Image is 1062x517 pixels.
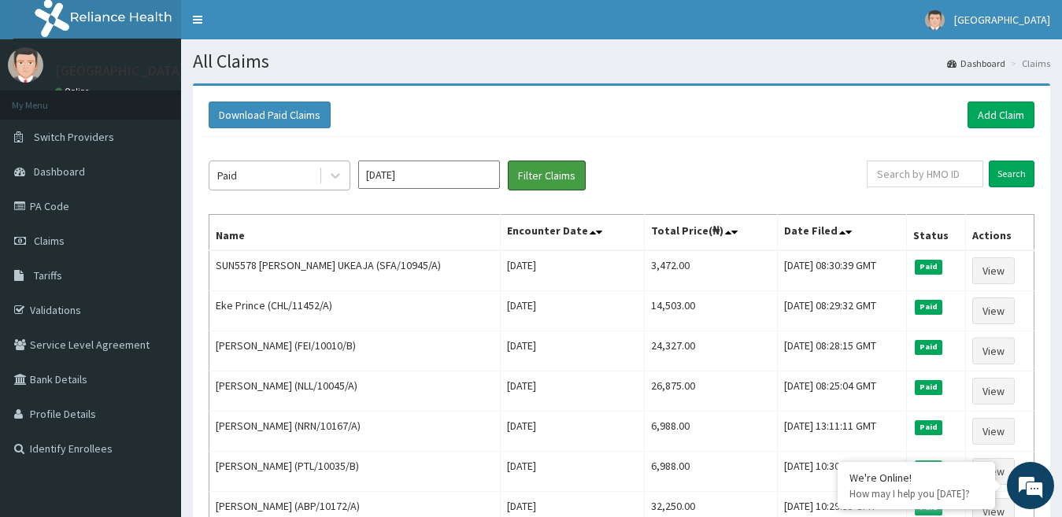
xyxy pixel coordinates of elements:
span: Paid [915,420,943,434]
p: How may I help you today? [849,487,983,500]
td: [PERSON_NAME] (NRN/10167/A) [209,412,501,452]
td: [DATE] [500,331,644,371]
td: [DATE] 08:30:39 GMT [778,250,906,291]
span: Switch Providers [34,130,114,144]
input: Select Month and Year [358,161,500,189]
a: View [972,458,1015,485]
span: Paid [915,340,943,354]
a: Online [55,86,93,97]
button: Download Paid Claims [209,102,331,128]
td: 24,327.00 [644,331,778,371]
th: Name [209,215,501,251]
td: [DATE] 08:29:32 GMT [778,291,906,331]
td: [DATE] 10:30:41 GMT [778,452,906,492]
td: 6,988.00 [644,412,778,452]
input: Search by HMO ID [867,161,983,187]
th: Status [906,215,966,251]
td: [DATE] [500,412,644,452]
td: [DATE] 08:25:04 GMT [778,371,906,412]
td: 3,472.00 [644,250,778,291]
div: We're Online! [849,471,983,485]
td: 26,875.00 [644,371,778,412]
span: Dashboard [34,164,85,179]
img: d_794563401_company_1708531726252_794563401 [29,79,64,118]
td: [PERSON_NAME] (NLL/10045/A) [209,371,501,412]
a: Add Claim [968,102,1034,128]
td: [DATE] 13:11:11 GMT [778,412,906,452]
a: View [972,378,1015,404]
textarea: Type your message and hit 'Enter' [8,347,300,402]
td: [DATE] [500,250,644,291]
th: Encounter Date [500,215,644,251]
span: Paid [915,460,943,475]
h1: All Claims [193,51,1050,72]
span: Claims [34,234,65,248]
td: [DATE] [500,452,644,492]
th: Date Filed [778,215,906,251]
span: Paid [915,260,943,274]
li: Claims [1007,57,1050,70]
a: Dashboard [947,57,1005,70]
div: Minimize live chat window [258,8,296,46]
span: Paid [915,300,943,314]
span: Tariffs [34,268,62,283]
input: Search [989,161,1034,187]
a: View [972,257,1015,284]
td: [DATE] 08:28:15 GMT [778,331,906,371]
img: User Image [8,47,43,83]
td: [PERSON_NAME] (FEI/10010/B) [209,331,501,371]
td: SUN5578 [PERSON_NAME] UKEAJA (SFA/10945/A) [209,250,501,291]
td: Eke Prince (CHL/11452/A) [209,291,501,331]
span: [GEOGRAPHIC_DATA] [954,13,1050,27]
td: 6,988.00 [644,452,778,492]
img: User Image [925,10,945,30]
span: We're online! [91,157,217,316]
span: Paid [915,380,943,394]
p: [GEOGRAPHIC_DATA] [55,64,185,78]
button: Filter Claims [508,161,586,190]
td: 14,503.00 [644,291,778,331]
a: View [972,418,1015,445]
a: View [972,297,1015,324]
th: Actions [966,215,1034,251]
a: View [972,338,1015,364]
td: [PERSON_NAME] (PTL/10035/B) [209,452,501,492]
td: [DATE] [500,291,644,331]
div: Chat with us now [82,88,265,109]
td: [DATE] [500,371,644,412]
div: Paid [217,168,237,183]
th: Total Price(₦) [644,215,778,251]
